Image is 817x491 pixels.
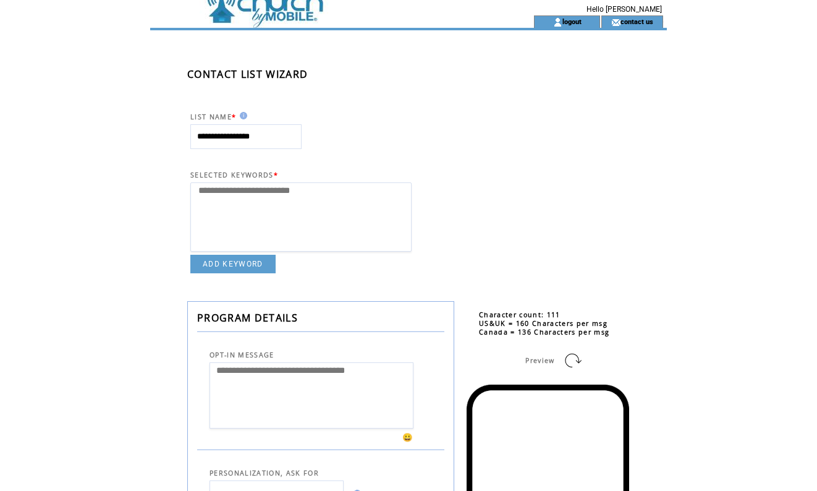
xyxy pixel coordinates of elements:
span: PROGRAM DETAILS [197,311,298,325]
img: help.gif [236,112,247,119]
span: CONTACT LIST WIZARD [187,67,308,81]
span: Hello [PERSON_NAME] [586,5,662,14]
span: LIST NAME [190,113,232,121]
a: logout [562,17,582,25]
a: contact us [620,17,653,25]
span: OPT-IN MESSAGE [210,351,274,359]
img: contact_us_icon.gif [611,17,620,27]
span: Preview [525,356,554,365]
span: 😀 [402,432,413,443]
span: PERSONALIZATION, ASK FOR [210,469,319,477]
img: account_icon.gif [553,17,562,27]
a: ADD KEYWORD [190,255,276,273]
span: Canada = 136 Characters per msg [479,328,609,336]
span: SELECTED KEYWORDS [190,171,274,179]
span: US&UK = 160 Characters per msg [479,319,607,328]
span: Character count: 111 [479,310,561,319]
